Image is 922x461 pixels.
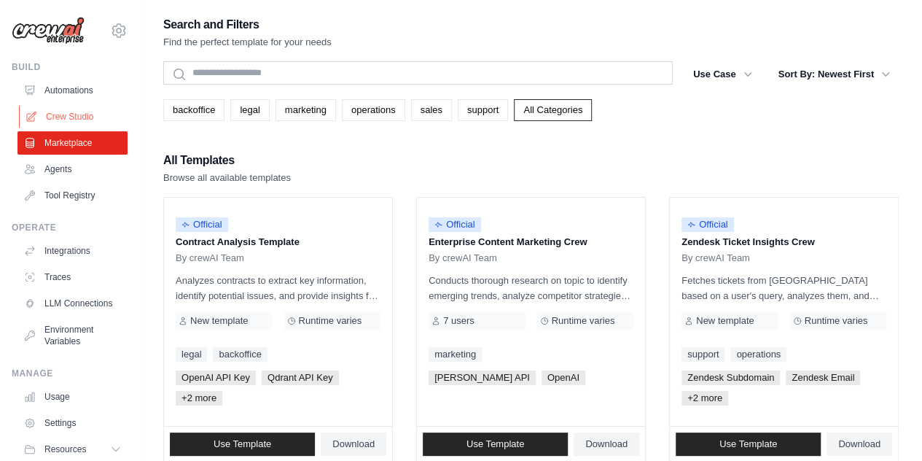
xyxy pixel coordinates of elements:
[770,61,899,88] button: Sort By: Newest First
[443,315,474,327] span: 7 users
[176,273,380,303] p: Analyzes contracts to extract key information, identify potential issues, and provide insights fo...
[176,371,256,385] span: OpenAI API Key
[332,438,375,450] span: Download
[17,266,128,289] a: Traces
[176,235,380,249] p: Contract Analysis Template
[681,347,724,362] a: support
[585,438,628,450] span: Download
[213,347,267,362] a: backoffice
[681,217,734,232] span: Official
[429,252,497,264] span: By crewAI Team
[170,433,315,456] a: Use Template
[17,239,128,263] a: Integrations
[230,99,269,121] a: legal
[17,131,128,155] a: Marketplace
[299,315,362,327] span: Runtime varies
[17,184,128,207] a: Tool Registry
[176,252,244,264] span: By crewAI Team
[681,252,750,264] span: By crewAI Team
[681,273,886,303] p: Fetches tickets from [GEOGRAPHIC_DATA] based on a user's query, analyzes them, and generates a su...
[163,35,332,50] p: Find the perfect template for your needs
[12,61,128,73] div: Build
[342,99,405,121] a: operations
[276,99,336,121] a: marketing
[838,438,880,450] span: Download
[542,371,585,385] span: OpenAI
[163,99,224,121] a: backoffice
[429,217,481,232] span: Official
[17,318,128,353] a: Environment Variables
[190,315,248,327] span: New template
[696,315,754,327] span: New template
[429,371,536,385] span: [PERSON_NAME] API
[214,438,271,450] span: Use Template
[44,443,86,455] span: Resources
[676,433,821,456] a: Use Template
[466,438,524,450] span: Use Template
[12,17,85,44] img: Logo
[681,235,886,249] p: Zendesk Ticket Insights Crew
[163,150,291,171] h2: All Templates
[681,371,780,385] span: Zendesk Subdomain
[17,385,128,408] a: Usage
[17,438,128,461] button: Resources
[684,61,761,88] button: Use Case
[514,99,592,121] a: All Categories
[411,99,452,121] a: sales
[429,235,633,249] p: Enterprise Content Marketing Crew
[429,347,482,362] a: marketing
[262,371,339,385] span: Qdrant API Key
[17,79,128,102] a: Automations
[17,292,128,315] a: LLM Connections
[163,15,332,35] h2: Search and Filters
[786,371,860,385] span: Zendesk Email
[719,438,777,450] span: Use Template
[805,315,868,327] span: Runtime varies
[163,171,291,185] p: Browse all available templates
[681,391,728,406] span: +2 more
[552,315,615,327] span: Runtime varies
[458,99,508,121] a: support
[17,158,128,181] a: Agents
[321,433,386,456] a: Download
[12,222,128,233] div: Operate
[423,433,568,456] a: Use Template
[429,273,633,303] p: Conducts thorough research on topic to identify emerging trends, analyze competitor strategies, a...
[176,391,222,406] span: +2 more
[176,347,207,362] a: legal
[730,347,786,362] a: operations
[176,217,228,232] span: Official
[827,433,892,456] a: Download
[17,411,128,435] a: Settings
[574,433,639,456] a: Download
[19,105,129,128] a: Crew Studio
[12,368,128,379] div: Manage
